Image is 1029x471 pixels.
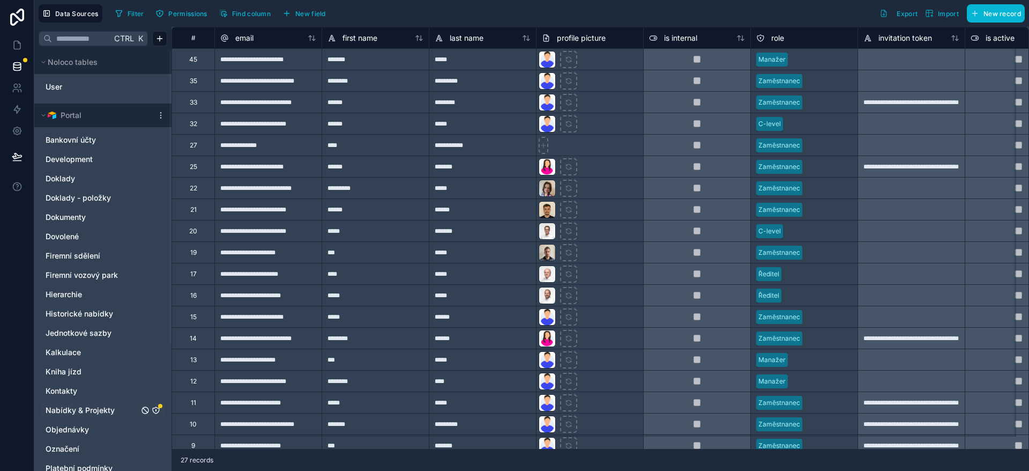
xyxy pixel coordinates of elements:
[152,5,211,21] button: Permissions
[46,154,139,165] a: Development
[191,399,196,407] div: 11
[758,76,800,86] div: Zaměstnanec
[235,33,253,43] span: email
[450,33,483,43] span: last name
[46,193,139,203] a: Doklady - položky
[190,420,197,429] div: 10
[46,154,93,165] span: Development
[190,98,197,107] div: 33
[190,270,197,278] div: 17
[39,55,161,70] button: Noloco tables
[664,33,697,43] span: is internal
[758,162,800,172] div: Zaměstnanec
[55,10,99,18] span: Data Sources
[41,421,165,438] div: Objednávky
[190,334,197,343] div: 14
[46,135,96,145] span: Bankovní účty
[46,173,75,184] span: Doklady
[46,251,139,261] a: Firemní sdělení
[771,33,784,43] span: role
[41,440,165,458] div: Označení
[967,4,1025,23] button: New record
[190,291,197,300] div: 16
[190,205,197,214] div: 21
[342,33,377,43] span: first name
[41,170,165,187] div: Doklady
[39,108,152,123] button: Airtable LogoPortal
[48,57,98,68] span: Noloco tables
[46,231,79,242] span: Dovolené
[180,34,206,42] div: #
[46,405,139,416] a: Nabídky & Projekty
[41,325,165,342] div: Jednotkové sazby
[963,4,1025,23] a: New record
[758,269,779,279] div: Ředitel
[758,248,800,257] div: Zaměstnanec
[190,77,197,85] div: 35
[758,205,800,215] div: Zaměstnanec
[48,111,56,120] img: Airtable Logo
[41,247,165,264] div: Firemní sdělení
[758,141,800,150] div: Zaměstnanec
[758,55,786,64] div: Manažer
[41,363,165,380] div: Kniha jízd
[41,228,165,245] div: Dovolené
[46,328,111,338] span: Jednotkové sazby
[190,141,197,150] div: 27
[758,377,786,386] div: Manažer
[41,382,165,400] div: Kontakty
[41,189,165,207] div: Doklady - položky
[190,377,197,386] div: 12
[557,33,606,43] span: profile picture
[758,398,800,408] div: Zaměstnanec
[46,444,79,454] span: Označení
[168,10,207,18] span: Permissions
[181,456,213,465] span: 27 records
[137,35,144,42] span: K
[46,386,139,396] a: Kontakty
[41,131,165,149] div: Bankovní účty
[41,286,165,303] div: Hierarchie
[61,110,81,121] span: Portal
[189,227,197,235] div: 20
[46,424,139,435] a: Objednávky
[758,291,779,300] div: Ředitel
[46,231,139,242] a: Dovolené
[876,4,921,23] button: Export
[46,444,139,454] a: Označení
[46,289,82,300] span: Hierarchie
[46,405,115,416] span: Nabídky & Projekty
[983,10,1021,18] span: New record
[46,328,139,338] a: Jednotkové sazby
[46,308,113,319] span: Historické nabídky
[190,248,197,257] div: 19
[113,32,135,45] span: Ctrl
[758,226,781,236] div: C-level
[191,441,195,450] div: 9
[46,366,81,377] span: Kniha jízd
[189,55,197,64] div: 45
[921,4,963,23] button: Import
[46,347,81,358] span: Kalkulace
[279,5,330,21] button: New field
[46,212,86,223] span: Dokumenty
[41,209,165,226] div: Dokumenty
[41,267,165,284] div: Firemní vozový park
[46,135,139,145] a: Bankovní účty
[46,424,89,435] span: Objednávky
[46,173,139,184] a: Doklady
[128,10,144,18] span: Filter
[46,289,139,300] a: Hierarchie
[46,251,100,261] span: Firemní sdělení
[46,366,139,377] a: Kniha jízd
[46,308,139,319] a: Historické nabídky
[46,386,77,396] span: Kontakty
[190,163,197,171] div: 25
[46,82,128,92] a: User
[46,347,139,358] a: Kalkulace
[190,313,197,321] div: 15
[878,33,932,43] span: invitation token
[897,10,918,18] span: Export
[39,4,102,23] button: Data Sources
[46,270,139,281] a: Firemní vozový park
